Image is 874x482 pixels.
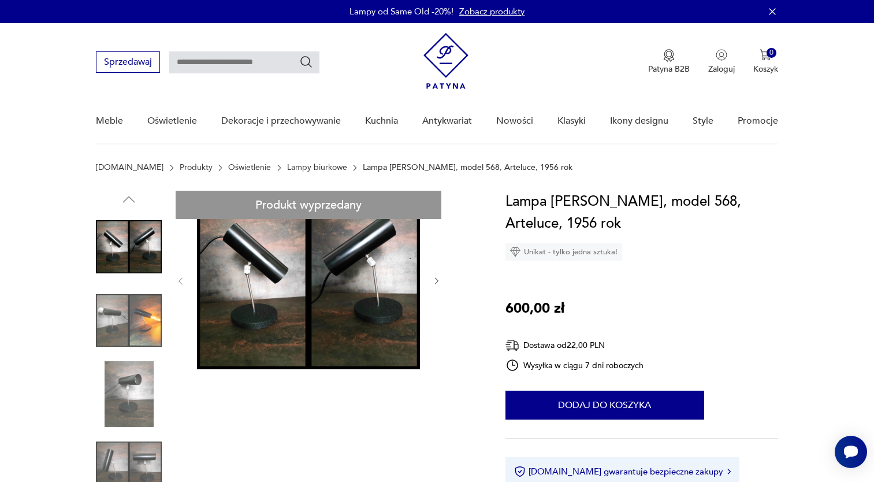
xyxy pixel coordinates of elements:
p: Patyna B2B [648,64,690,75]
img: Ikona diamentu [510,247,520,257]
img: Patyna - sklep z meblami i dekoracjami vintage [423,33,468,89]
button: Dodaj do koszyka [505,391,704,420]
img: Zdjęcie produktu Lampa Gino Safratti, model 568, Arteluce, 1956 rok [96,361,162,427]
p: Lampy od Same Old -20%! [349,6,453,17]
div: Unikat - tylko jedna sztuka! [505,243,622,261]
a: Promocje [738,99,778,143]
button: Zaloguj [708,49,735,75]
button: 0Koszyk [753,49,778,75]
div: 0 [767,48,776,58]
button: [DOMAIN_NAME] gwarantuje bezpieczne zakupy [514,466,731,477]
img: Ikona medalu [663,49,675,62]
div: Produkt wyprzedany [176,191,441,219]
a: Antykwariat [422,99,472,143]
p: 600,00 zł [505,298,564,320]
a: Dekoracje i przechowywanie [221,99,341,143]
a: Nowości [496,99,533,143]
a: Sprzedawaj [96,59,160,67]
p: Koszyk [753,64,778,75]
img: Ikona strzałki w prawo [727,469,731,474]
iframe: Smartsupp widget button [835,436,867,468]
a: [DOMAIN_NAME] [96,163,163,172]
div: Dostawa od 22,00 PLN [505,338,644,353]
a: Lampy biurkowe [287,163,347,172]
a: Style [693,99,713,143]
a: Produkty [180,163,213,172]
div: Wysyłka w ciągu 7 dni roboczych [505,358,644,372]
img: Ikona koszyka [760,49,771,61]
a: Meble [96,99,123,143]
img: Zdjęcie produktu Lampa Gino Safratti, model 568, Arteluce, 1956 rok [96,214,162,280]
button: Szukaj [299,55,313,69]
button: Patyna B2B [648,49,690,75]
img: Zdjęcie produktu Lampa Gino Safratti, model 568, Arteluce, 1956 rok [96,288,162,354]
a: Klasyki [557,99,586,143]
img: Ikona certyfikatu [514,466,526,477]
a: Ikony designu [610,99,668,143]
img: Ikona dostawy [505,338,519,353]
button: Sprzedawaj [96,51,160,73]
h1: Lampa [PERSON_NAME], model 568, Arteluce, 1956 rok [505,191,778,235]
img: Ikonka użytkownika [716,49,727,61]
a: Ikona medaluPatyna B2B [648,49,690,75]
a: Oświetlenie [147,99,197,143]
a: Kuchnia [365,99,398,143]
a: Oświetlenie [228,163,271,172]
p: Lampa [PERSON_NAME], model 568, Arteluce, 1956 rok [363,163,572,172]
a: Zobacz produkty [459,6,525,17]
p: Zaloguj [708,64,735,75]
img: Zdjęcie produktu Lampa Gino Safratti, model 568, Arteluce, 1956 rok [197,191,420,369]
